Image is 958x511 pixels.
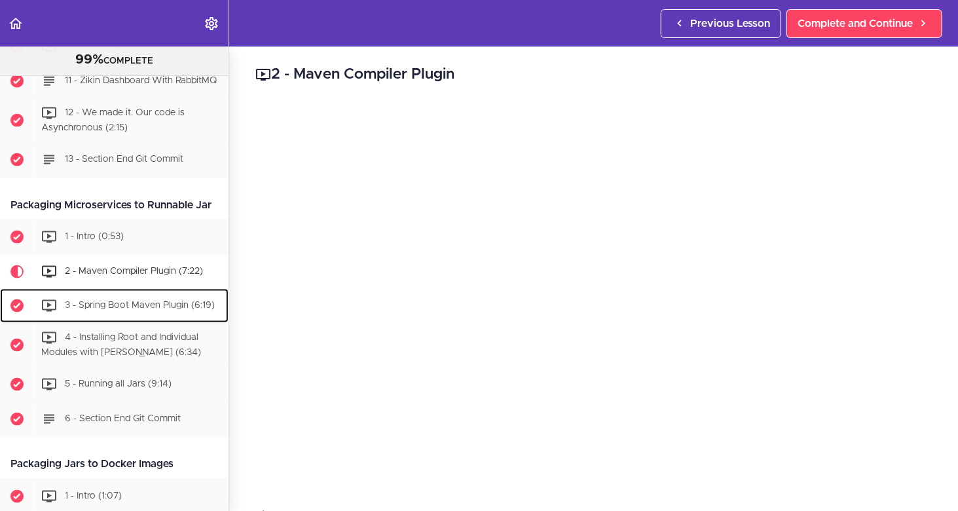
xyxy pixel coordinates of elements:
[786,9,942,38] a: Complete and Continue
[41,109,185,133] span: 12 - We made it. Our code is Asynchronous (2:15)
[204,16,219,31] svg: Settings Menu
[65,155,183,164] span: 13 - Section End Git Commit
[798,16,913,31] span: Complete and Continue
[65,491,122,501] span: 1 - Intro (1:07)
[65,301,215,310] span: 3 - Spring Boot Maven Plugin (6:19)
[65,232,124,241] span: 1 - Intro (0:53)
[75,53,103,66] span: 99%
[255,105,932,486] iframe: Video Player
[65,414,181,423] span: 6 - Section End Git Commit
[16,52,212,69] div: COMPLETE
[255,64,932,86] h2: 2 - Maven Compiler Plugin
[65,379,172,388] span: 5 - Running all Jars (9:14)
[65,77,217,86] span: 11 - Zikin Dashboard With RabbitMQ
[41,333,201,357] span: 4 - Installing Root and Individual Modules with [PERSON_NAME] (6:34)
[690,16,770,31] span: Previous Lesson
[661,9,781,38] a: Previous Lesson
[65,267,203,276] span: 2 - Maven Compiler Plugin (7:22)
[8,16,24,31] svg: Back to course curriculum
